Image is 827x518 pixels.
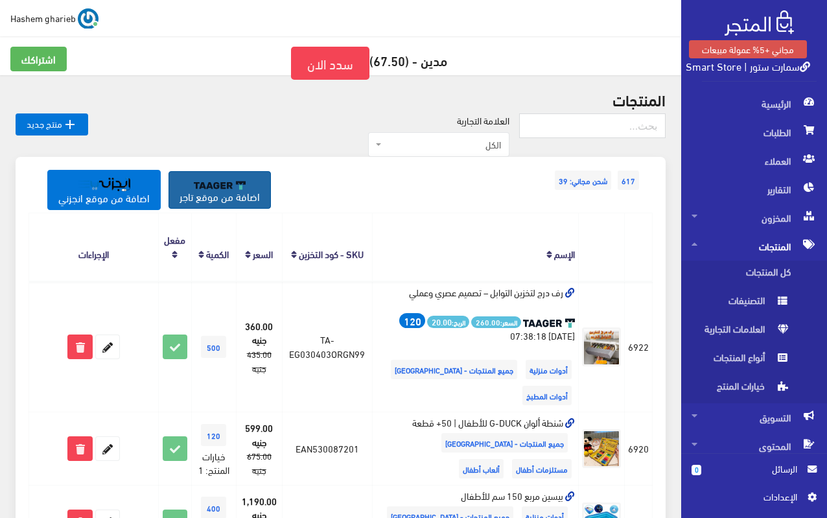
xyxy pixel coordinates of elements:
a: المخزون [681,204,827,232]
a: التقارير [681,175,827,204]
span: الكل [368,132,509,157]
img: shnt-aloan-g-duck-llatfal-50-ktaa.jpg [582,429,621,468]
a: 0 الرسائل [692,462,817,489]
span: ألعاب أطفال [459,459,504,478]
a: سدد الان [291,47,369,80]
img: taager-logo-original.svg [194,181,246,190]
span: أنواع المنتجات [692,346,790,375]
span: أدوات المطبخ [522,386,572,405]
span: أدوات منزلية [526,360,572,379]
span: التقارير [692,175,817,204]
a: التصنيفات [681,289,827,318]
th: الإجراءات [29,213,159,281]
td: رف درج لتخزين التوابل – تصميم عصري وعملي [373,281,579,412]
strike: 435.00 جنيه [247,346,272,376]
a: سمارت ستور | Smart Store [686,56,810,75]
a: منتج جديد [16,113,88,135]
span: السعر: [471,316,521,327]
span: كل المنتجات [692,261,790,289]
a: المنتجات [681,232,827,261]
td: 360.00 جنيه [236,281,282,412]
span: 617 [618,171,639,190]
strong: 120 [404,312,421,328]
span: 0 [692,465,701,475]
input: بحث... [519,113,666,138]
span: التسويق [692,403,817,432]
span: 500 [201,336,226,358]
td: TA-EG030403ORGN99 [282,281,372,412]
span: خيارات المنتج: 1 [198,447,229,479]
a: العملاء [681,147,827,175]
h5: مدين - (67.50) [10,47,671,80]
a: المحتوى [681,432,827,460]
span: جميع المنتجات - [GEOGRAPHIC_DATA] [391,360,517,379]
a: مفعل [164,230,185,248]
td: شنطة ألوان G-DUCK للأطفال | 50+ قطعة [373,412,579,486]
a: ... Hashem gharieb [10,8,99,29]
span: خيارات المنتج [692,375,790,403]
a: كل المنتجات [681,261,827,289]
a: اشتراكك [10,47,67,71]
span: الطلبات [692,118,817,147]
i:  [62,117,78,132]
a: اضافة من موقع انجزني [47,170,161,210]
strike: 675.00 جنيه [247,448,272,478]
span: الرسائل [712,462,797,476]
a: خيارات المنتج [681,375,827,403]
a: أنواع المنتجات [681,346,827,375]
td: EAN530087201 [282,412,372,486]
img: . [725,10,794,36]
span: شحن مجاني: 39 [555,171,611,190]
iframe: Drift Widget Chat Controller [16,429,65,478]
td: 599.00 جنيه [236,412,282,486]
a: اضافة من موقع تاجر [169,171,271,209]
a: العلامات التجارية [681,318,827,346]
strong: 260.00 [476,316,500,327]
span: الكل [384,138,501,151]
a: اﻹعدادات [692,489,817,510]
img: taager-logo-original.svg [523,318,575,327]
a: مجاني +5% عمولة مبيعات [689,40,807,58]
span: الرئيسية [692,89,817,118]
a: الإسم [554,244,575,263]
strong: 20.00 [432,315,452,328]
span: المحتوى [692,432,817,460]
img: 307a1e3d-f002-4b08-87d5-ee2db3a02df3.png [582,327,621,366]
a: الرئيسية [681,89,827,118]
img: angazny-logo.png [78,178,130,191]
span: العلامات التجارية [692,318,790,346]
span: مستلزمات أطفال [512,459,572,478]
span: التصنيفات [692,289,790,318]
span: المخزون [692,204,817,232]
span: العملاء [692,147,817,175]
td: 6920 [625,412,653,486]
span: Hashem gharieb [10,10,76,26]
img: ... [78,8,99,29]
a: SKU - كود التخزين [299,244,364,263]
td: 6922 [625,281,653,412]
span: 120 [201,424,226,446]
a: السعر [253,244,273,263]
a: الطلبات [681,118,827,147]
a: الكمية [206,244,229,263]
h2: المنتجات [16,91,666,108]
label: العلامة التجارية [457,113,509,128]
span: المنتجات [692,232,817,261]
div: [DATE] 07:38:18 [376,313,575,342]
span: جميع المنتجات - [GEOGRAPHIC_DATA] [441,433,568,453]
span: اﻹعدادات [702,489,797,504]
span: الربح: [427,316,469,328]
